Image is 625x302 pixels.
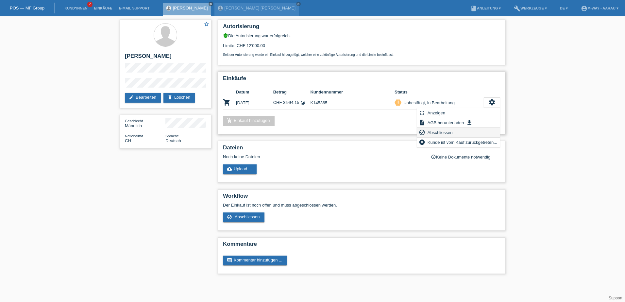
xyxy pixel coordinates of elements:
i: verified_user [223,33,228,38]
a: buildWerkzeuge ▾ [511,6,550,10]
a: commentKommentar hinzufügen ... [223,256,287,265]
i: priority_high [396,100,400,105]
a: Kund*innen [61,6,91,10]
a: bookAnleitung ▾ [467,6,504,10]
div: Männlich [125,118,165,128]
i: Fixe Raten (24 Raten) [300,100,305,105]
div: Noch keine Dateien [223,154,423,159]
th: Betrag [273,88,311,96]
span: Sprache [165,134,179,138]
i: info_outline [431,154,436,159]
i: description [419,119,425,126]
h2: Workflow [223,193,500,203]
i: check_circle_outline [419,129,425,136]
a: add_shopping_cartEinkauf hinzufügen [223,116,275,126]
div: Keine Dokumente notwendig [431,154,500,159]
a: DE ▾ [557,6,571,10]
a: close [209,2,213,6]
span: Anzeigen [427,109,446,117]
i: delete [167,95,173,100]
i: account_circle [581,5,587,12]
i: get_app [466,119,473,126]
a: star_border [204,21,210,28]
td: CHF 3'994.15 [273,96,311,109]
i: add_shopping_cart [227,118,232,123]
h2: [PERSON_NAME] [125,53,206,63]
div: Limite: CHF 12'000.00 [223,38,500,57]
i: edit [129,95,134,100]
span: Deutsch [165,138,181,143]
td: [DATE] [236,96,273,109]
i: settings [488,99,496,106]
i: comment [227,258,232,263]
a: E-Mail Support [116,6,153,10]
span: Schweiz [125,138,131,143]
i: build [514,5,520,12]
i: cloud_upload [227,166,232,172]
p: Der Einkauf ist noch offen und muss abgeschlossen werden. [223,203,500,208]
h2: Kommentare [223,241,500,251]
th: Kundennummer [310,88,395,96]
a: Support [609,296,622,300]
a: POS — MF Group [10,6,44,10]
i: POSP00027607 [223,98,231,106]
span: Abschliessen [235,214,260,219]
i: check_circle_outline [227,214,232,220]
h2: Dateien [223,144,500,154]
i: close [297,2,300,6]
a: [PERSON_NAME] [PERSON_NAME] [225,6,296,10]
span: Nationalität [125,134,143,138]
span: 2 [87,2,93,7]
th: Status [395,88,484,96]
span: AGB herunterladen [427,119,465,126]
div: Unbestätigt, in Bearbeitung [401,99,455,106]
i: fullscreen [419,109,425,116]
a: account_circlem-way - Aarau ▾ [578,6,622,10]
a: close [296,2,301,6]
h2: Autorisierung [223,23,500,33]
p: Seit der Autorisierung wurde ein Einkauf hinzugefügt, welcher eine zukünftige Autorisierung und d... [223,53,500,57]
td: K145365 [310,96,395,109]
a: deleteLöschen [163,93,195,103]
a: editBearbeiten [125,93,161,103]
th: Datum [236,88,273,96]
span: Geschlecht [125,119,143,123]
h2: Einkäufe [223,75,500,85]
div: Die Autorisierung war erfolgreich. [223,33,500,38]
span: Abschliessen [427,128,454,136]
i: book [470,5,477,12]
i: star_border [204,21,210,27]
a: check_circle_outline Abschliessen [223,212,264,222]
a: [PERSON_NAME] [173,6,208,10]
a: cloud_uploadUpload ... [223,164,257,174]
a: Einkäufe [91,6,115,10]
